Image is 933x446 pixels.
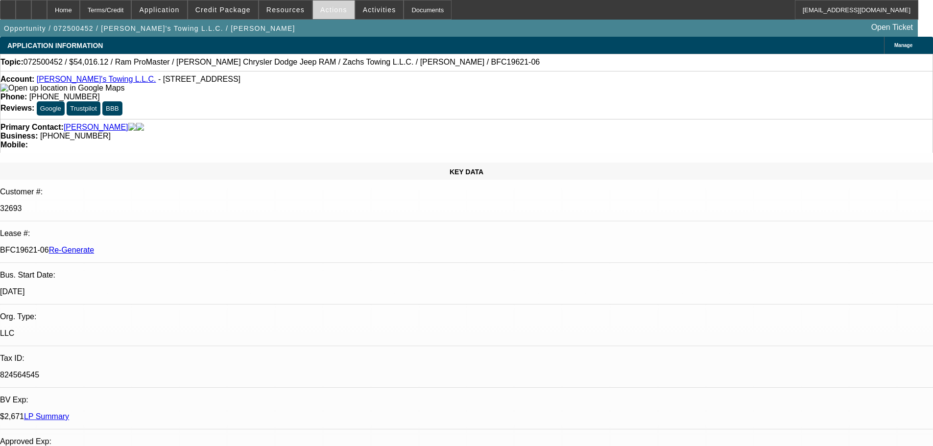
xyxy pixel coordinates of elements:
span: APPLICATION INFORMATION [7,42,103,49]
strong: Mobile: [0,141,28,149]
strong: Phone: [0,93,27,101]
strong: Primary Contact: [0,123,64,132]
a: [PERSON_NAME]'s Towing L.L.C. [37,75,156,83]
button: Trustpilot [67,101,100,116]
strong: Topic: [0,58,24,67]
span: Resources [266,6,305,14]
span: KEY DATA [450,168,483,176]
span: [PHONE_NUMBER] [29,93,100,101]
a: View Google Maps [0,84,124,92]
button: Actions [313,0,355,19]
button: Credit Package [188,0,258,19]
button: Activities [356,0,404,19]
img: linkedin-icon.png [136,123,144,132]
strong: Account: [0,75,34,83]
a: LP Summary [24,412,69,421]
button: Application [132,0,187,19]
strong: Business: [0,132,38,140]
button: BBB [102,101,122,116]
span: Application [139,6,179,14]
button: Resources [259,0,312,19]
span: 072500452 / $54,016.12 / Ram ProMaster / [PERSON_NAME] Chrysler Dodge Jeep RAM / Zachs Towing L.L... [24,58,540,67]
img: Open up location in Google Maps [0,84,124,93]
strong: Reviews: [0,104,34,112]
span: Manage [894,43,912,48]
button: Google [37,101,65,116]
a: [PERSON_NAME] [64,123,128,132]
a: Open Ticket [867,19,917,36]
span: Actions [320,6,347,14]
span: - [STREET_ADDRESS] [158,75,240,83]
a: Re-Generate [49,246,95,254]
span: Credit Package [195,6,251,14]
span: Activities [363,6,396,14]
img: facebook-icon.png [128,123,136,132]
span: [PHONE_NUMBER] [40,132,111,140]
span: Opportunity / 072500452 / [PERSON_NAME]'s Towing L.L.C. / [PERSON_NAME] [4,24,295,32]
